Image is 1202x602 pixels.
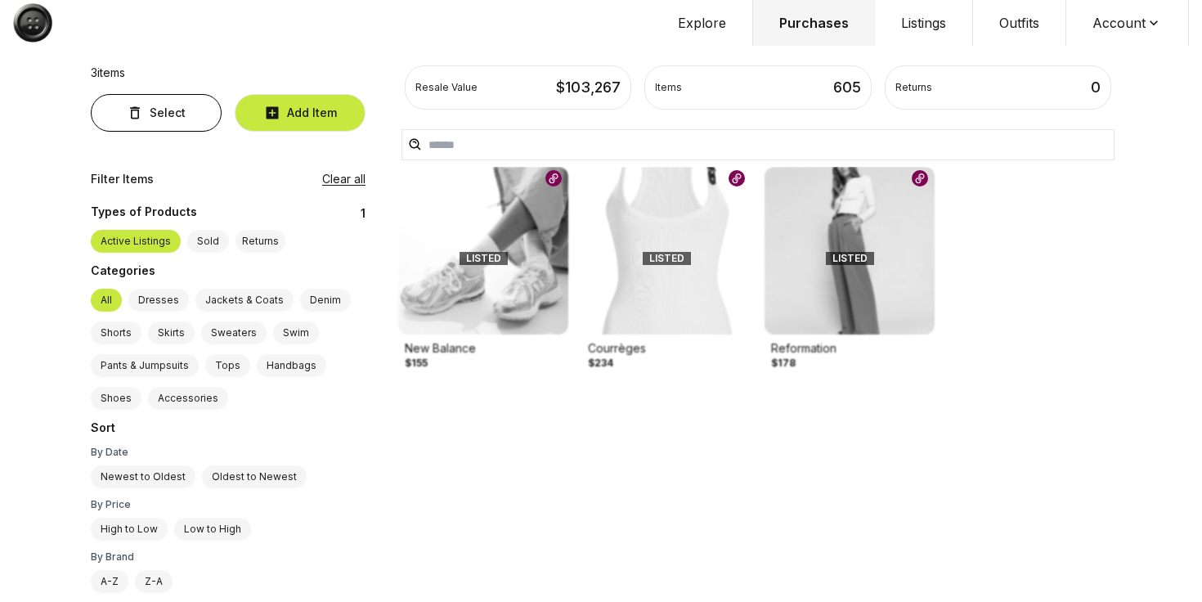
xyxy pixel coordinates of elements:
[91,263,366,282] div: Categories
[91,204,354,223] div: Types of Products
[91,171,154,187] div: Filter Items
[128,289,189,312] label: Dresses
[300,289,351,312] label: Denim
[91,94,222,132] button: Select
[91,289,122,312] label: All
[91,420,366,439] div: Sort
[771,357,796,370] div: $178
[91,354,199,377] label: Pants & Jumpsuits
[91,570,128,593] label: A-Z
[832,252,868,265] span: LISTED
[91,498,366,511] div: By Price
[655,81,682,94] div: Items
[91,387,141,410] label: Shoes
[91,446,366,459] div: By Date
[895,81,932,94] div: Returns
[581,167,751,376] a: Product ImageCourrèges$234LISTEDPoshmark logo
[398,167,568,376] a: Product ImageNew Balance$155LISTEDPoshmark logo
[91,518,168,541] label: High to Low
[649,252,684,265] span: LISTED
[273,321,319,344] label: Swim
[201,321,267,344] label: Sweaters
[202,465,307,488] label: Oldest to Newest
[1091,76,1101,99] div: 0
[91,204,366,223] div: 1
[91,321,141,344] label: Shorts
[833,76,861,99] div: 605
[398,167,568,335] img: Product Image
[588,340,745,357] div: Courrèges
[148,387,228,410] label: Accessories
[148,321,195,344] label: Skirts
[556,76,621,99] div: $ 103,267
[771,340,928,357] div: Reformation
[765,167,935,335] img: Product Image
[466,252,501,265] span: LISTED
[912,170,928,186] img: Poshmark logo
[322,171,366,187] button: Clear all
[765,167,935,376] a: Product ImageReformation$178LISTEDPoshmark logo
[91,550,366,564] div: By Brand
[135,570,173,593] label: Z-A
[415,81,478,94] div: Resale Value
[91,465,195,488] label: Newest to Oldest
[235,94,366,132] button: Add Item
[405,340,562,357] div: New Balance
[187,230,229,253] label: Sold
[174,518,251,541] label: Low to High
[91,65,125,81] p: 3 items
[581,167,751,335] img: Product Image
[13,3,52,43] img: Button Logo
[257,354,326,377] label: Handbags
[545,170,562,186] img: Poshmark logo
[729,170,745,186] img: Poshmark logo
[588,357,613,370] div: $234
[405,357,428,370] div: $155
[205,354,250,377] label: Tops
[91,230,181,253] label: Active Listings
[195,289,294,312] label: Jackets & Coats
[235,230,285,253] button: Returns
